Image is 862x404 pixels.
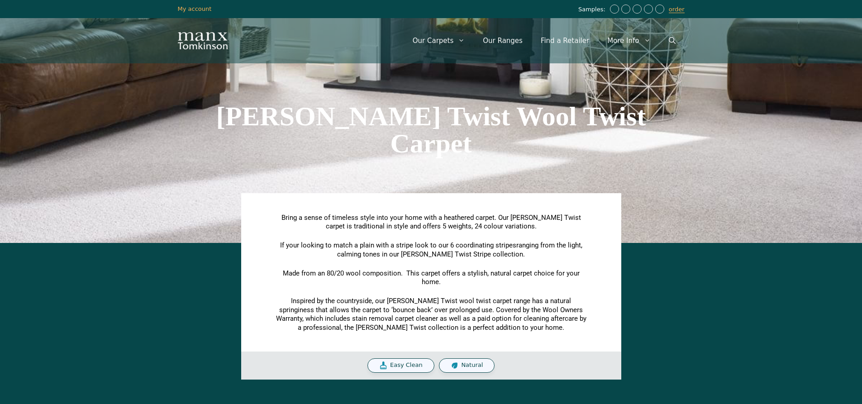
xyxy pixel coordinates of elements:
[178,5,212,12] a: My account
[275,214,587,231] p: Bring a sense of timeless style into your home with a heathered carpet. Our [PERSON_NAME] Twist c...
[578,6,608,14] span: Samples:
[275,269,587,287] p: Made from an 80/20 wool composition. This carpet offers a stylish, natural carpet choice for your...
[337,241,582,258] span: ranging from the light, calming tones in our [PERSON_NAME] Twist Stripe collection.
[474,27,532,54] a: Our Ranges
[178,103,685,157] h1: [PERSON_NAME] Twist Wool Twist Carpet
[275,297,587,332] p: Inspired by the countryside, our [PERSON_NAME] Twist wool twist carpet range has a natural spring...
[461,361,483,369] span: Natural
[532,27,598,54] a: Find a Retailer
[660,27,685,54] a: Open Search Bar
[390,361,423,369] span: Easy Clean
[404,27,685,54] nav: Primary
[404,27,474,54] a: Our Carpets
[275,241,587,259] p: If your looking to match a plain with a stripe look to our 6 coordinating stripes
[178,32,228,49] img: Manx Tomkinson
[669,6,685,13] a: order
[598,27,659,54] a: More Info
